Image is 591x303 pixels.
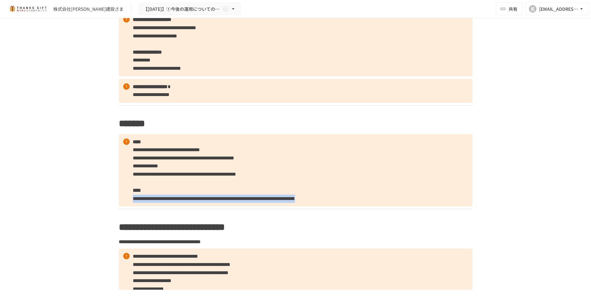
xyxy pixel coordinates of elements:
span: 共有 [509,5,517,12]
img: mMP1OxWUAhQbsRWCurg7vIHe5HqDpP7qZo7fRoNLXQh [8,4,48,14]
div: K [529,5,536,13]
div: [EMAIL_ADDRESS][DOMAIN_NAME] [539,5,578,13]
div: 株式会社[PERSON_NAME]建設さま [53,6,124,12]
span: 【[DATE]】①今後の運用についてのご案内/THANKS GIFTキックオフMTG [143,5,221,13]
button: K[EMAIL_ADDRESS][DOMAIN_NAME] [525,3,588,15]
button: 共有 [496,3,523,15]
button: 【[DATE]】①今後の運用についてのご案内/THANKS GIFTキックオフMTG [139,3,241,15]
